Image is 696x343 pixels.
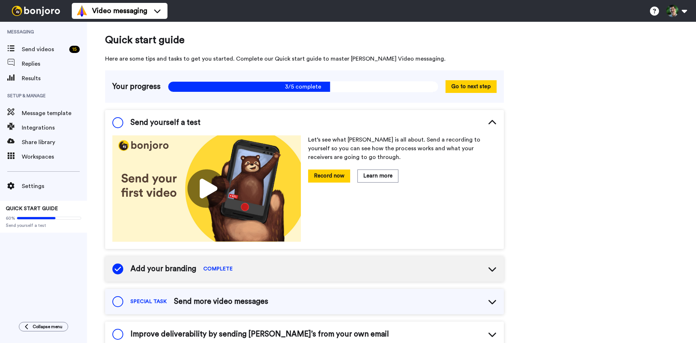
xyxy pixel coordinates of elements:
[19,322,68,331] button: Collapse menu
[203,265,233,273] span: COMPLETE
[22,74,87,83] span: Results
[22,45,66,54] span: Send videos
[22,138,87,147] span: Share library
[22,60,87,68] span: Replies
[22,182,87,191] span: Settings
[69,46,80,53] div: 15
[357,170,398,182] button: Learn more
[308,135,497,162] p: Let’s see what [PERSON_NAME] is all about. Send a recording to yourself so you can see how the pr...
[174,296,268,307] span: Send more video messages
[9,6,63,16] img: bj-logo-header-white.svg
[130,329,389,340] span: Improve deliverability by sending [PERSON_NAME]’s from your own email
[6,206,58,211] span: QUICK START GUIDE
[446,80,497,93] button: Go to next step
[130,117,200,128] span: Send yourself a test
[22,152,87,161] span: Workspaces
[105,54,504,63] span: Here are some tips and tasks to get you started. Complete our Quick start guide to master [PERSON...
[6,215,15,221] span: 60%
[92,6,147,16] span: Video messaging
[22,123,87,132] span: Integrations
[33,324,62,330] span: Collapse menu
[130,264,196,274] span: Add your branding
[308,170,350,182] button: Record now
[168,81,438,92] span: 3/5 complete
[105,33,504,47] span: Quick start guide
[112,135,301,242] img: 178eb3909c0dc23ce44563bdb6dc2c11.jpg
[6,222,81,228] span: Send yourself a test
[112,81,161,92] span: Your progress
[76,5,88,17] img: vm-color.svg
[22,109,87,118] span: Message template
[130,298,167,305] span: SPECIAL TASK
